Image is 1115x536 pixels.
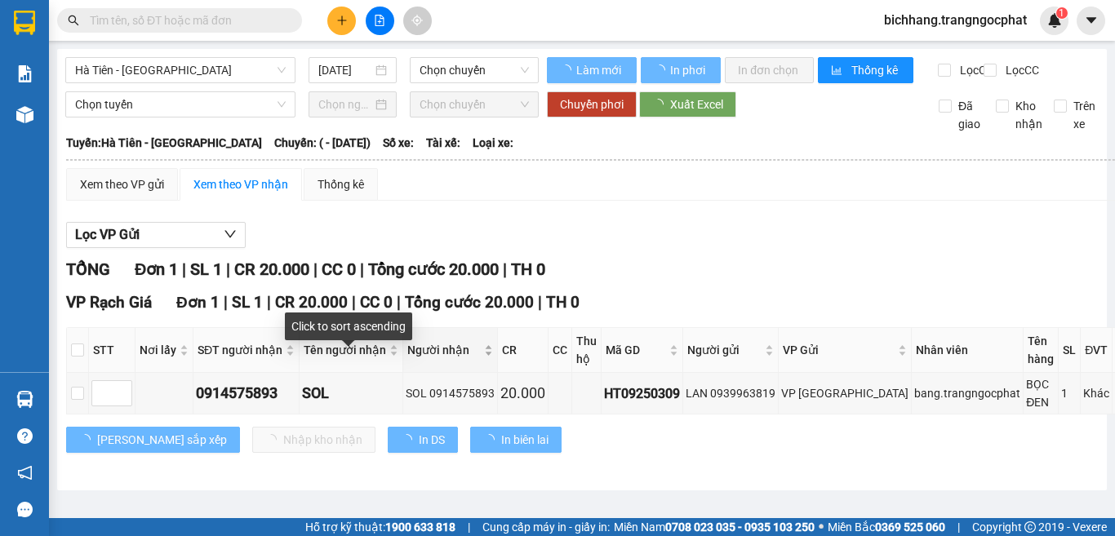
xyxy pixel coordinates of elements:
span: Lọc VP Gửi [75,224,140,245]
button: In DS [388,427,458,453]
th: STT [89,328,135,373]
span: | [224,293,228,312]
span: Địa chỉ: [7,66,122,102]
strong: 1900 633 818 [385,520,455,534]
span: search [68,15,79,26]
button: aim [403,7,432,35]
span: Hà Tiên - Rạch Giá [75,58,286,82]
button: Chuyển phơi [547,91,637,117]
span: Loại xe: [473,134,513,152]
button: bar-chartThống kê [818,57,913,83]
div: LAN 0939963819 [686,384,775,402]
span: question-circle [17,428,33,444]
div: Khác [1083,384,1109,402]
span: Mã GD [606,341,666,359]
span: In DS [419,431,445,449]
span: Miền Bắc [828,518,945,536]
span: loading [654,64,668,76]
strong: 260A, [PERSON_NAME] [7,66,122,102]
span: 1 [1059,7,1064,19]
button: Lọc VP Gửi [66,222,246,248]
span: CR 20.000 [234,259,309,279]
span: loading [401,434,419,445]
input: Chọn ngày [318,95,372,113]
span: | [397,293,401,312]
span: loading [79,434,97,445]
div: 0914575893 [196,382,296,405]
span: Tổng cước 20.000 [405,293,534,312]
div: SOL [302,382,400,405]
span: TỔNG [66,259,110,279]
span: Đã giao [952,97,987,133]
span: | [267,293,271,312]
span: ⚪️ [819,524,824,530]
span: SL 1 [232,293,263,312]
button: plus [327,7,356,35]
span: down [224,228,237,241]
span: | [538,293,542,312]
span: SĐT người nhận [198,341,282,359]
span: Xuất Excel [670,95,723,113]
span: Số xe: [383,134,414,152]
span: Người gửi [687,341,762,359]
span: | [352,293,356,312]
img: solution-icon [16,65,33,82]
strong: [STREET_ADDRESS] Châu [125,93,260,129]
span: CC 0 [322,259,356,279]
span: TH 0 [546,293,580,312]
div: 1 [1061,384,1077,402]
div: SOL 0914575893 [406,384,495,402]
th: Tên hàng [1024,328,1059,373]
span: Tổng cước 20.000 [368,259,499,279]
span: In phơi [670,61,708,79]
button: In phơi [641,57,721,83]
span: | [226,259,230,279]
span: Điện thoại: [7,104,121,158]
th: SL [1059,328,1081,373]
span: Kho nhận [1009,97,1049,133]
span: Miền Nam [614,518,815,536]
span: SL 1 [190,259,222,279]
span: bar-chart [831,64,845,78]
td: SOL [300,373,403,414]
span: Chọn chuyến [420,58,529,82]
span: VP Rạch Giá [66,293,152,312]
button: In đơn chọn [725,57,814,83]
td: VP Hà Tiên [779,373,912,414]
span: In biên lai [501,431,549,449]
b: Tuyến: Hà Tiên - [GEOGRAPHIC_DATA] [66,136,262,149]
span: TH 0 [511,259,545,279]
input: Tìm tên, số ĐT hoặc mã đơn [90,11,282,29]
span: | [360,259,364,279]
th: ĐVT [1081,328,1113,373]
span: | [503,259,507,279]
span: Hỗ trợ kỹ thuật: [305,518,455,536]
span: VP [GEOGRAPHIC_DATA] [125,37,271,73]
span: [PERSON_NAME] sắp xếp [97,431,227,449]
div: 20.000 [500,382,545,405]
div: Click to sort ascending [285,312,412,340]
div: Thống kê [318,175,364,193]
th: Thu hộ [572,328,602,373]
span: Nơi lấy [140,341,176,359]
span: Trên xe [1067,97,1102,133]
span: aim [411,15,423,26]
div: Xem theo VP nhận [193,175,288,193]
button: file-add [366,7,394,35]
input: 12/09/2025 [318,61,372,79]
span: | [313,259,318,279]
span: Lọc CC [999,61,1042,79]
span: notification [17,465,33,481]
span: Đơn 1 [135,259,178,279]
button: Xuất Excel [639,91,736,117]
div: HT09250309 [604,383,680,404]
span: Chọn tuyến [75,92,286,117]
button: In biên lai [470,427,562,453]
span: Làm mới [576,61,624,79]
img: warehouse-icon [16,391,33,408]
img: icon-new-feature [1047,13,1062,28]
button: Nhập kho nhận [252,427,375,453]
div: VP [GEOGRAPHIC_DATA] [781,384,908,402]
span: Đơn 1 [176,293,220,312]
span: | [182,259,186,279]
